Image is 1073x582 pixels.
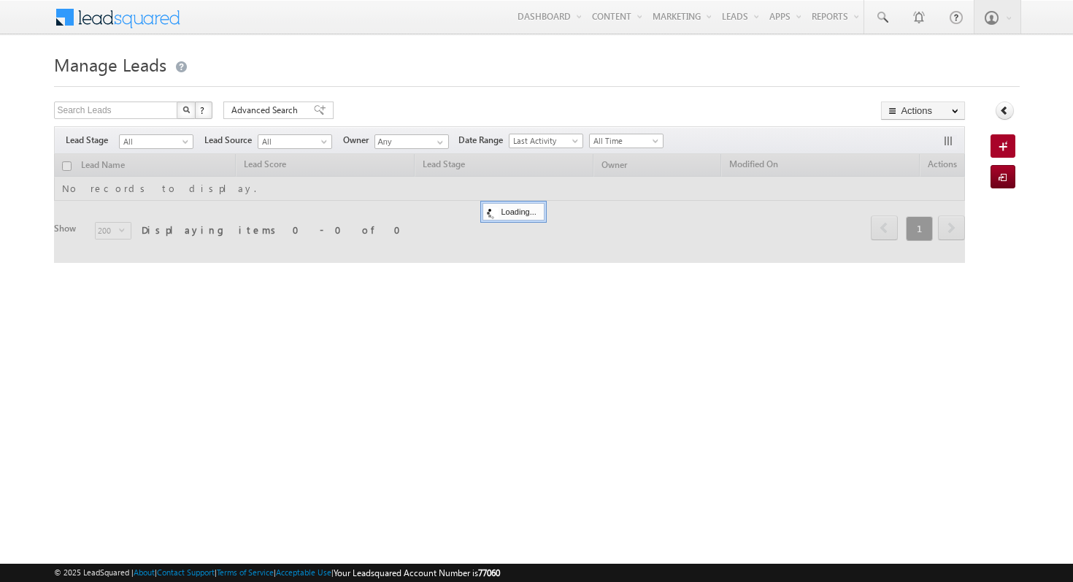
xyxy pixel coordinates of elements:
span: Lead Source [204,134,258,147]
span: Owner [343,134,374,147]
span: Lead Stage [66,134,119,147]
span: Last Activity [509,134,579,148]
a: Last Activity [509,134,583,148]
span: Date Range [458,134,509,147]
a: About [134,567,155,577]
div: Loading... [482,203,545,221]
input: Type to Search [374,134,449,149]
span: All [120,135,189,148]
span: ? [200,104,207,116]
a: All [258,134,332,149]
span: All [258,135,328,148]
span: 77060 [478,567,500,578]
button: ? [195,102,212,119]
span: Manage Leads [54,53,166,76]
span: All Time [590,134,659,148]
a: Acceptable Use [276,567,331,577]
img: Search [182,106,190,113]
button: Actions [881,102,965,120]
a: Show All Items [429,135,447,150]
a: All Time [589,134,664,148]
span: Your Leadsquared Account Number is [334,567,500,578]
span: © 2025 LeadSquared | | | | | [54,566,500,580]
a: Contact Support [157,567,215,577]
a: All [119,134,193,149]
a: Terms of Service [217,567,274,577]
span: Advanced Search [231,104,302,117]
